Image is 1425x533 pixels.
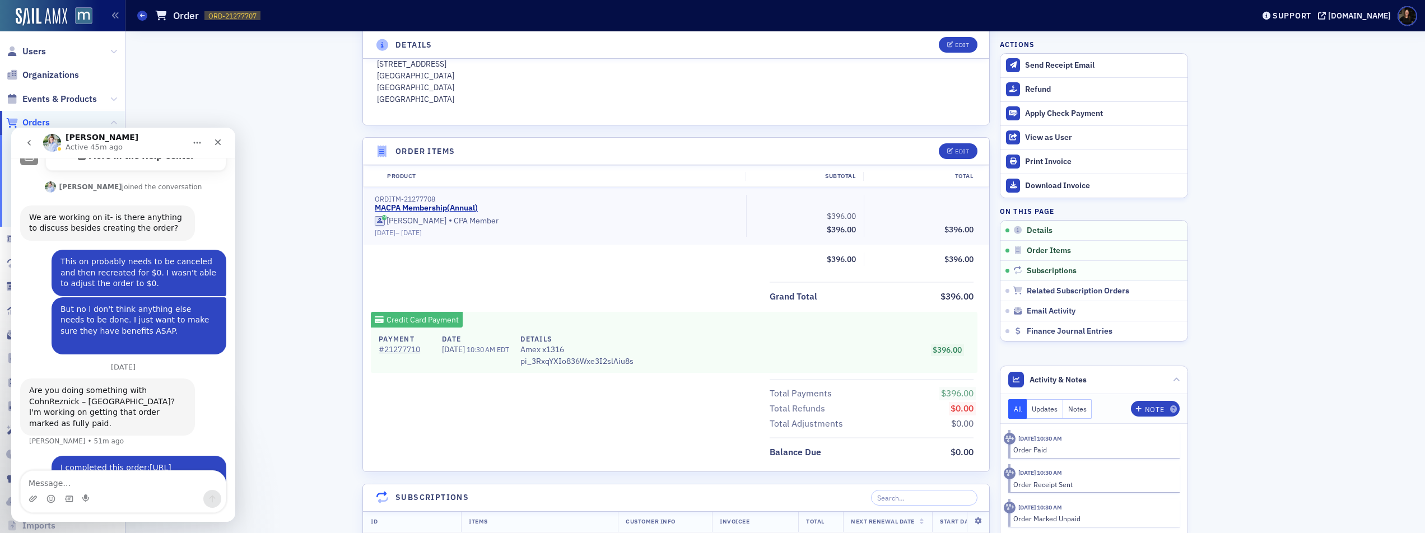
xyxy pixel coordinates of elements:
[770,446,821,459] div: Balance Due
[1018,434,1062,442] time: 8/19/2025 10:30 AM
[53,367,62,376] button: Gif picker
[1027,286,1129,296] span: Related Subscription Orders
[827,211,856,221] span: $396.00
[520,334,634,344] h4: Details
[6,116,50,129] a: Orders
[1000,101,1187,125] button: Apply Check Payment
[1000,77,1187,101] button: Refund
[1030,374,1087,386] span: Activity & Notes
[941,387,974,399] span: $396.00
[6,233,77,245] a: Registrations
[6,448,54,460] a: Finance
[442,334,509,344] h4: Date
[35,367,44,376] button: Emoji picker
[449,215,452,226] span: •
[6,69,79,81] a: Organizations
[467,345,495,354] span: 10:30 AM
[951,418,974,429] span: $0.00
[1145,406,1164,413] div: Note
[746,172,863,181] div: Subtotal
[375,215,738,237] div: CPA Member
[955,42,969,48] div: Edit
[469,517,488,525] span: Items
[6,93,97,105] a: Events & Products
[1018,469,1062,476] time: 8/19/2025 10:30 AM
[375,216,446,226] a: [PERSON_NAME]
[1398,6,1417,26] span: Profile
[1025,60,1182,71] div: Send Receipt Email
[379,344,430,356] a: #21277710
[1328,11,1391,21] div: [DOMAIN_NAME]
[9,170,215,236] div: Lauren says…
[770,387,832,400] div: Total Payments
[1000,125,1187,149] button: View as User
[6,400,66,412] a: E-Learning
[16,8,67,26] img: SailAMX
[851,517,915,525] span: Next Renewal Date
[67,7,92,26] a: View Homepage
[6,352,55,364] a: Content
[939,37,977,53] button: Edit
[770,290,821,303] span: Grand Total
[1008,399,1027,419] button: All
[940,291,974,302] span: $396.00
[9,251,215,328] div: Luke says…
[192,362,210,380] button: Send a message…
[173,9,199,22] h1: Order
[18,310,113,317] div: [PERSON_NAME] • 51m ago
[75,7,92,25] img: SailAMX
[827,254,856,264] span: $396.00
[1013,479,1172,489] div: Order Receipt Sent
[375,195,738,203] div: ORDITM-21277708
[1025,109,1182,119] div: Apply Check Payment
[9,328,215,377] div: Lauren says…
[6,280,77,293] a: Memberships
[1273,11,1311,21] div: Support
[6,45,46,58] a: Users
[22,45,46,58] span: Users
[940,517,975,525] span: Start Date
[10,343,215,362] textarea: Message…
[1000,149,1187,174] a: Print Invoice
[377,58,976,70] p: [STREET_ADDRESS]
[626,517,676,525] span: Customer Info
[1027,266,1077,276] span: Subscriptions
[6,305,54,317] a: Reports
[401,228,422,237] span: [DATE]
[9,251,184,308] div: Are you doing something with CohnReznick – [GEOGRAPHIC_DATA]? I'm working on getting that order m...
[770,446,825,459] span: Balance Due
[40,328,215,363] div: I completed this order:[URL][DOMAIN_NAME]
[6,495,54,508] a: Exports
[495,345,509,354] span: EDT
[1027,246,1071,256] span: Order Items
[1013,445,1172,455] div: Order Paid
[863,172,981,181] div: Total
[377,93,976,105] p: [GEOGRAPHIC_DATA]
[1000,54,1187,77] button: Send Receipt Email
[1018,503,1062,511] time: 8/19/2025 10:30 AM
[933,345,962,355] span: $396.00
[1004,467,1016,479] div: Activity
[1027,226,1053,236] span: Details
[371,517,378,525] span: ID
[827,225,856,235] span: $396.00
[6,329,89,341] a: Email Marketing
[22,116,50,129] span: Orders
[939,143,977,159] button: Edit
[6,424,75,436] a: Automations
[71,367,80,376] button: Start recording
[806,517,825,525] span: Total
[379,334,430,344] h4: Payment
[1063,399,1092,419] button: Notes
[951,403,974,414] span: $0.00
[386,216,446,226] div: [PERSON_NAME]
